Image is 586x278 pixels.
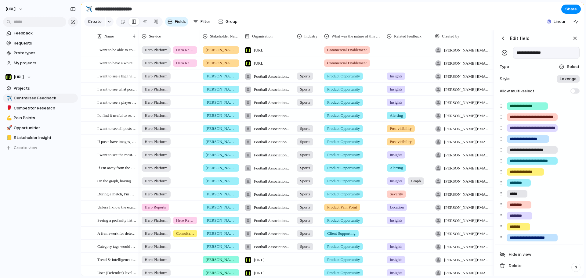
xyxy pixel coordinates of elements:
[254,244,291,250] span: Football Association Wales
[254,60,265,66] span: [URL]
[206,230,236,237] span: [PERSON_NAME]
[97,72,137,79] span: I want to see a high view dashboard that can be altered by timeframe
[3,73,78,82] button: [URL]
[510,35,530,41] h3: Edit field
[390,217,402,223] span: Insights
[497,249,582,260] button: Hide in view
[14,85,76,91] span: Projects
[327,86,360,92] span: Product Opportunity
[444,126,490,132] span: [PERSON_NAME][EMAIL_ADDRESS][PERSON_NAME]
[254,126,291,132] span: Football Association Wales
[226,19,237,25] span: Group
[300,217,310,223] span: Sports
[509,263,522,269] span: Delete
[567,64,580,70] span: Select
[327,73,360,79] span: Product Opportunity
[390,99,402,105] span: Insights
[6,134,11,141] div: 📒
[444,178,490,184] span: [PERSON_NAME][EMAIL_ADDRESS][PERSON_NAME]
[498,64,512,70] span: Type
[444,113,490,119] span: [PERSON_NAME][EMAIL_ADDRESS][PERSON_NAME]
[300,178,310,184] span: Sports
[206,99,236,105] span: [PERSON_NAME]
[327,217,360,223] span: Product Opportunity
[254,152,291,158] span: Football Association Wales
[206,257,236,263] span: [PERSON_NAME]
[561,5,581,14] button: Share
[14,115,76,121] span: Pain Points
[145,230,168,237] span: Hero Platform
[104,33,114,39] span: Name
[5,105,12,111] button: 🥊
[3,104,78,113] a: 🥊Competitor Research
[300,165,310,171] span: Sports
[97,112,137,119] span: I'd find it useful to see alerted of platform activity when i'm away fron the platform
[145,257,168,263] span: Hero Platform
[554,19,566,25] span: Linear
[206,244,236,250] span: [PERSON_NAME]
[176,47,194,53] span: Hero Reports
[3,59,78,68] a: My projects
[206,47,236,53] span: [PERSON_NAME]
[327,178,360,184] span: Product Opportunity
[6,95,11,102] div: ✈️
[444,205,490,211] span: [PERSON_NAME][EMAIL_ADDRESS][PERSON_NAME]
[390,139,412,145] span: Post visibility
[145,178,168,184] span: Hero Platform
[560,76,577,82] span: Lozenge
[254,139,291,145] span: Football Association Wales
[97,164,137,171] span: If I'm away from the platform for a moment of time, i want to expect notifications on my phone
[191,17,213,27] button: Filter
[97,177,137,184] span: On the graph, having a block underneath that pulls through severity detected at the particular mo...
[444,244,490,250] span: [PERSON_NAME][EMAIL_ADDRESS][PERSON_NAME]
[254,113,291,119] span: Football Association Wales
[206,60,236,66] span: [PERSON_NAME]
[176,217,194,223] span: Hero Reports
[390,73,402,79] span: Insights
[444,152,490,158] span: [PERSON_NAME][EMAIL_ADDRESS][PERSON_NAME]
[175,19,186,25] span: Fields
[254,205,291,211] span: Football Association Wales
[145,126,168,132] span: Hero Platform
[509,251,531,258] span: Hide in view
[97,59,137,66] span: I want to have a white paper that helps me to understtand the value of the product
[444,218,490,224] span: [PERSON_NAME][EMAIL_ADDRESS][PERSON_NAME]
[145,112,168,119] span: Hero Platform
[565,6,577,12] span: Share
[444,100,490,106] span: [PERSON_NAME][EMAIL_ADDRESS][PERSON_NAME]
[390,126,412,132] span: Post visibility
[254,257,265,263] span: [URL]
[5,135,12,141] button: 📒
[145,60,168,66] span: Hero Platform
[84,4,94,14] button: ✈️
[14,145,37,151] span: Create view
[444,139,490,145] span: [PERSON_NAME][EMAIL_ADDRESS][PERSON_NAME]
[97,138,137,145] span: If posts have images, i want to see these images within the platform
[145,99,168,105] span: Hero Platform
[327,257,360,263] span: Product Opportunity
[327,139,360,145] span: Product Opportunity
[444,73,490,80] span: [PERSON_NAME][EMAIL_ADDRESS][PERSON_NAME]
[254,87,291,93] span: Football Association Wales
[145,73,168,79] span: Hero Platform
[165,17,188,27] button: Fields
[498,76,512,82] span: Style
[145,165,168,171] span: Hero Platform
[145,47,168,53] span: Hero Platform
[327,112,360,119] span: Product Opportunity
[97,216,137,223] span: Seeing a profanity list is useful
[206,178,236,184] span: [PERSON_NAME]
[3,48,78,58] a: Prototypes
[327,244,360,250] span: Product Opportunity
[254,191,291,198] span: Football Association Wales
[300,230,310,237] span: Sports
[327,191,360,197] span: Product Opportunity
[97,243,137,250] span: Category tags would be useful in understanding the the types of hate that appear in the platform
[206,152,236,158] span: [PERSON_NAME]
[14,105,76,111] span: Competitor Research
[300,139,310,145] span: Sports
[300,191,310,197] span: Sports
[6,105,11,112] div: 🥊
[444,231,490,237] span: [PERSON_NAME][EMAIL_ADDRESS][PERSON_NAME]
[497,261,582,271] button: Delete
